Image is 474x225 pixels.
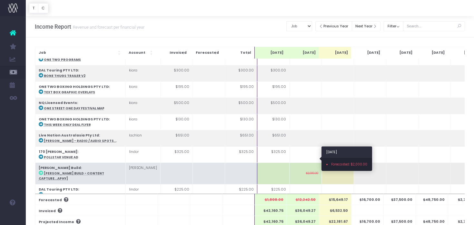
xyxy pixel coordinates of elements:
[352,21,381,31] button: Next Year
[39,171,104,181] abbr: Harris Build - Content Capture [Video & Photography]
[35,114,125,130] td: :
[287,194,319,205] th: $12,242.50
[39,117,109,122] strong: ONE TWO BOXING HOLDINGS PTY LTD
[257,114,289,130] td: $130.00
[222,47,254,59] th: Total: Activate to sort: Activate to sort
[403,21,465,31] input: Search...
[125,130,160,146] td: lachlan
[39,198,62,203] span: Forecasted
[160,114,193,130] td: $130.00
[39,165,81,170] strong: [PERSON_NAME] Build
[44,106,104,110] abbr: One Street One Day Festival Map
[326,162,367,167] li: Forecasted: $2,000.00
[319,47,351,59] th: Sep 25: Activate to sort: Activate to sort
[160,98,193,114] td: $500.00
[287,47,319,59] th: Aug 25: Activate to sort: Activate to sort
[71,23,144,30] small: Revenue and forecast per financial year
[383,47,416,59] th: Nov 25: Activate to sort: Activate to sort
[39,220,74,225] span: Projected Income
[44,90,95,94] abbr: Text Box Graphic Overlays
[39,84,109,89] strong: ONE TWO BOXING HOLDINGS PTY LTD
[39,133,99,138] strong: Live Nation Australasia Pty Ltd
[35,23,144,30] h3: Income Report
[315,21,352,31] button: Previous Year
[319,205,351,216] th: $6,532.50
[39,100,77,105] strong: NQ Licensed Events
[44,74,85,78] abbr: Bone Thugs Trailer V2
[432,50,445,55] span: [DATE]
[125,163,160,184] td: [PERSON_NAME]
[254,194,287,205] th: $1,808.00
[190,47,222,59] th: Forecasted: Activate to sort: Activate to sort
[225,184,257,206] td: $225.00
[35,163,125,184] td: :
[39,68,78,73] strong: DAL Touring PTY LTD
[8,212,18,222] img: images/default_profile_image.png
[254,47,287,59] th: Jul 25: Activate to sort: Activate to sort
[160,65,193,81] td: $300.00
[321,146,372,158] h3: [DATE]
[44,155,78,159] abbr: Pollstar Venue Ad
[125,65,160,81] td: kiara
[39,149,77,154] strong: 170 [PERSON_NAME]
[303,50,316,55] span: [DATE]
[225,130,257,146] td: $651.00
[271,50,283,55] span: [DATE]
[129,50,145,55] span: Account
[335,50,348,55] span: [DATE]
[160,130,193,146] td: $651.00
[240,50,251,55] span: Total
[35,47,125,59] th: Job: Activate to sort: Activate to sort
[125,47,158,59] th: Account: Activate to sort: Activate to sort
[306,170,318,175] small: $2,000.00
[225,81,257,98] td: $195.00
[44,58,81,62] abbr: One Two Programs
[257,65,289,81] td: $300.00
[351,194,383,205] th: $16,700.00
[170,50,187,55] span: Invoiced
[196,50,219,55] span: Forecasted
[225,65,257,81] td: $300.00
[44,139,117,143] abbr: Kirk Franklin - Radio / Audio spots
[225,98,257,114] td: $500.00
[125,98,160,114] td: kiara
[39,209,56,214] span: Invoiced
[35,81,125,98] td: :
[158,47,190,59] th: Invoiced: Activate to sort: Activate to sort
[35,146,125,163] td: :
[125,81,160,98] td: kiara
[257,130,289,146] td: $651.00
[160,184,193,206] td: $225.00
[416,47,448,59] th: Dec 25: Activate to sort: Activate to sort
[35,65,125,81] td: :
[384,21,403,31] button: Filter
[225,114,257,130] td: $130.00
[125,146,160,163] td: lindor
[44,123,91,127] abbr: This Week Only Deal Flyer
[400,50,412,55] span: [DATE]
[39,50,46,55] span: Job
[257,98,289,114] td: $500.00
[257,81,289,98] td: $195.00
[29,3,38,13] button: T
[416,194,448,205] th: $48,750.00
[257,184,289,206] td: $225.00
[367,50,380,55] span: [DATE]
[29,3,48,13] div: Vertical button group
[35,184,125,206] td: :
[351,47,383,59] th: Oct 25: Activate to sort: Activate to sort
[39,193,108,202] abbr: Hothouse Flowers – Tour Trailer [Revision]
[35,130,125,146] td: :
[125,114,160,130] td: kiara
[287,205,319,216] th: $36,049.27
[319,194,351,205] th: $15,649.17
[160,81,193,98] td: $195.00
[125,184,160,206] td: lindor
[35,98,125,114] td: :
[39,187,78,192] strong: DAL Touring PTY LTD
[160,146,193,163] td: $325.00
[383,194,416,205] th: $37,500.00
[254,205,287,216] th: $42,160.75
[225,146,257,163] td: $325.00
[38,3,48,13] button: C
